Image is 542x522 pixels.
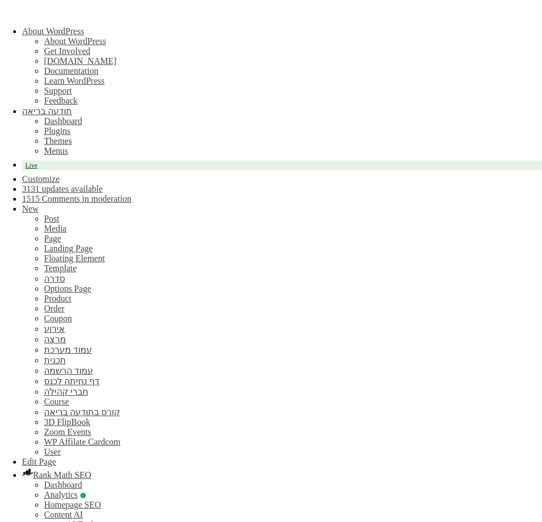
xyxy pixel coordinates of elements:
[44,427,91,437] a: Zoom Events
[44,324,65,333] a: אירוע
[44,500,101,509] a: Edit Homepage SEO Settings
[44,510,83,519] a: Content AI
[22,470,91,480] a: Rank Math Dashboard
[44,136,72,146] a: Themes
[44,86,72,95] a: Support
[44,437,121,446] a: WP Affilate Cardcom
[44,345,92,354] a: עמוד מערכת
[22,26,84,36] span: About WordPress
[44,46,90,56] a: Get Involved
[44,254,105,263] a: Floating Element
[44,284,91,293] a: Options Page
[44,126,70,136] a: Plugins
[44,490,86,499] a: Review analytics and sitemaps
[44,274,65,283] a: סדרה
[44,36,106,46] a: About WordPress
[22,106,72,116] a: תודעה בריאה
[44,224,67,233] a: Media
[31,184,103,193] span: 31 updates available
[44,76,105,85] a: Learn WordPress
[44,263,76,273] a: Template
[22,174,59,184] a: Customize
[44,116,82,126] a: Dashboard
[44,387,88,396] a: חברי קהילה
[44,146,68,155] a: Menus
[44,376,100,386] a: דף נחיתה לכנס
[44,407,120,417] a: קורס בתודעה בריאה
[22,214,542,457] ul: New
[44,304,64,313] a: Order
[44,397,69,406] a: Course
[22,204,39,213] span: New
[44,314,72,323] a: Coupon
[44,66,98,76] a: Documentation
[44,366,93,375] a: עמוד הרשמה
[22,194,31,203] span: 15
[44,480,82,489] a: Dashboard
[31,194,132,203] span: 15 Comments in moderation
[44,234,61,243] a: Page
[44,417,90,427] a: 3D FlipBook
[44,214,59,223] a: Post
[44,56,117,66] a: [DOMAIN_NAME]
[22,457,56,466] a: Edit Page
[22,160,542,170] a: Live
[22,116,542,136] ul: תודעה בריאה
[44,447,61,456] a: User
[44,96,78,105] a: Feedback
[22,36,542,56] ul: About WordPress
[44,356,66,365] a: תכנית
[22,184,31,193] span: 31
[44,244,92,253] a: Landing Page
[33,470,91,480] span: Rank Math SEO
[22,136,542,156] ul: תודעה בריאה
[44,294,72,303] a: Product
[44,335,66,344] a: מרצה
[22,56,542,106] ul: About WordPress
